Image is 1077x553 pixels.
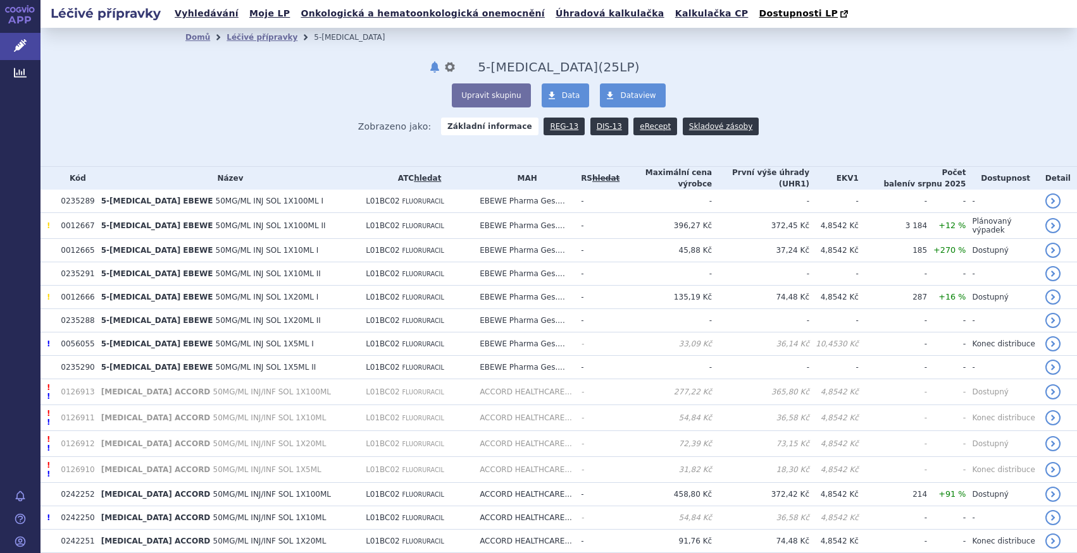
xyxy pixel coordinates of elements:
span: Registrace tohoto produktu byla zrušena. [47,409,50,418]
span: FLUORURACIL [402,198,444,205]
span: Poslední data tohoto produktu jsou ze SCAU platného k 01.06.2015. [47,339,50,348]
td: - [859,262,927,286]
td: 0126911 [54,405,94,431]
td: - [859,431,927,457]
td: 36,58 Kč [712,405,809,431]
td: EBEWE Pharma Ges.... [473,309,575,332]
span: FLUORURACIL [402,441,444,447]
a: detail [1045,313,1061,328]
span: L01BC02 [366,316,400,325]
td: 36,14 Kč [712,332,809,356]
span: L01BC02 [366,490,400,499]
td: 91,76 Kč [619,530,712,553]
td: 372,45 Kč [712,213,809,239]
td: 4,8542 Kč [809,239,859,262]
span: +270 % [933,245,966,255]
span: Poslední data tohoto produktu jsou ze SCAU platného k 01.03.2020. [47,470,50,478]
td: 4,8542 Kč [809,431,859,457]
span: +12 % [938,221,966,230]
td: 0235289 [54,190,94,213]
td: - [966,356,1038,379]
td: - [575,262,619,286]
span: Registrace tohoto produktu byla zrušena. [47,383,50,392]
td: 365,80 Kč [712,379,809,405]
td: Dostupný [966,379,1038,405]
a: Léčivé přípravky [227,33,297,42]
th: Maximální cena výrobce [619,167,712,190]
td: 0126913 [54,379,94,405]
td: 4,8542 Kč [809,457,859,483]
a: detail [1045,336,1061,351]
td: 214 [859,483,927,506]
td: - [619,262,712,286]
td: 0242250 [54,506,94,530]
td: ACCORD HEALTHCARE... [473,405,575,431]
span: 5-[MEDICAL_DATA] EBEWE [101,316,213,325]
td: - [575,379,619,405]
span: Poslední data tohoto produktu jsou ze SCAU platného k 01.09.2021. [47,392,50,401]
td: ACCORD HEALTHCARE... [473,379,575,405]
td: 0126912 [54,431,94,457]
span: Tento přípravek má DNC/DoÚ. [47,293,50,301]
td: 18,30 Kč [712,457,809,483]
span: 50MG/ML INJ/INF SOL 1X10ML [213,513,327,522]
a: hledat [414,174,441,183]
a: detail [1045,462,1061,477]
td: ACCORD HEALTHCARE... [473,506,575,530]
span: 50MG/ML INJ SOL 1X10ML II [216,269,321,278]
td: ACCORD HEALTHCARE... [473,457,575,483]
td: - [809,262,859,286]
td: - [927,506,966,530]
td: 0012665 [54,239,94,262]
a: Domů [185,33,210,42]
td: - [575,530,619,553]
span: L01BC02 [366,246,400,255]
span: Registrace tohoto produktu byla zrušena. [47,461,50,470]
span: 50MG/ML INJ SOL 1X20ML I [216,293,319,301]
td: 0012666 [54,286,94,309]
a: detail [1045,436,1061,451]
td: Plánovaný výpadek [966,213,1038,239]
a: Dostupnosti LP [755,5,854,23]
td: ACCORD HEALTHCARE... [473,483,575,506]
td: 287 [859,286,927,309]
a: Kalkulačka CP [671,5,752,22]
a: detail [1045,384,1061,399]
span: 50MG/ML INJ SOL 1X5ML II [216,363,316,372]
a: Úhradová kalkulačka [552,5,668,22]
td: 4,8542 Kč [809,213,859,239]
span: 50MG/ML INJ/INF SOL 1X20ML [213,537,327,545]
td: 458,80 Kč [619,483,712,506]
td: 0012667 [54,213,94,239]
span: FLUORURACIL [402,294,444,301]
td: 36,58 Kč [712,506,809,530]
span: FLUORURACIL [402,317,444,324]
span: 5-[MEDICAL_DATA] EBEWE [101,246,213,255]
td: - [859,190,927,213]
span: 50MG/ML INJ/INF SOL 1X20ML [213,439,327,448]
th: Kód [54,167,94,190]
span: FLUORURACIL [402,364,444,371]
th: EKV1 [809,167,859,190]
th: ATC [359,167,473,190]
a: detail [1045,510,1061,525]
td: - [966,190,1038,213]
td: 396,27 Kč [619,213,712,239]
span: FLUORURACIL [402,415,444,422]
td: 10,4530 Kč [809,332,859,356]
td: 4,8542 Kč [809,506,859,530]
td: - [575,356,619,379]
span: FLUORURACIL [402,538,444,545]
td: - [859,309,927,332]
th: Název [95,167,359,190]
td: - [859,530,927,553]
a: detail [1045,193,1061,209]
td: 372,42 Kč [712,483,809,506]
td: - [859,506,927,530]
td: - [619,356,712,379]
span: Data [562,91,580,100]
td: - [859,379,927,405]
td: 4,8542 Kč [809,286,859,309]
span: 5-[MEDICAL_DATA] EBEWE [101,293,213,301]
td: 0235288 [54,309,94,332]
